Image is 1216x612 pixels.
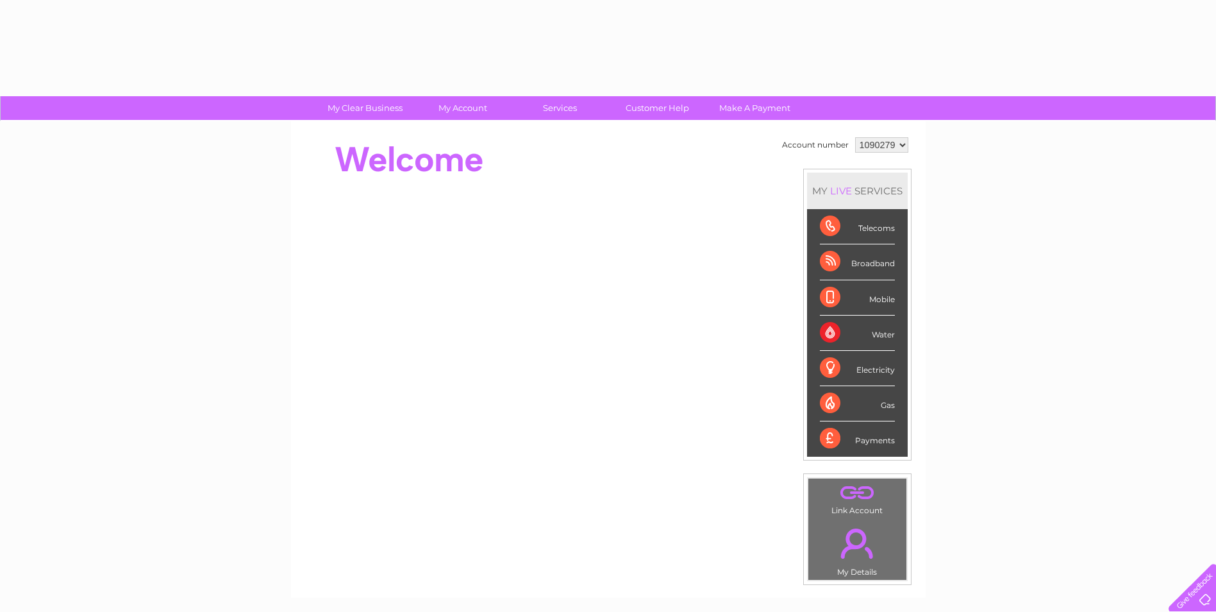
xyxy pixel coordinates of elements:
div: Water [820,316,895,351]
a: . [812,482,903,504]
div: MY SERVICES [807,173,908,209]
a: My Clear Business [312,96,418,120]
a: . [812,521,903,566]
div: Mobile [820,280,895,316]
td: Link Account [808,478,907,518]
div: LIVE [828,185,854,197]
div: Telecoms [820,209,895,244]
a: Customer Help [604,96,710,120]
a: Services [507,96,613,120]
div: Broadband [820,244,895,280]
td: Account number [779,134,852,156]
div: Payments [820,421,895,456]
a: Make A Payment [702,96,808,120]
div: Gas [820,386,895,421]
td: My Details [808,518,907,581]
div: Electricity [820,351,895,386]
a: My Account [410,96,515,120]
